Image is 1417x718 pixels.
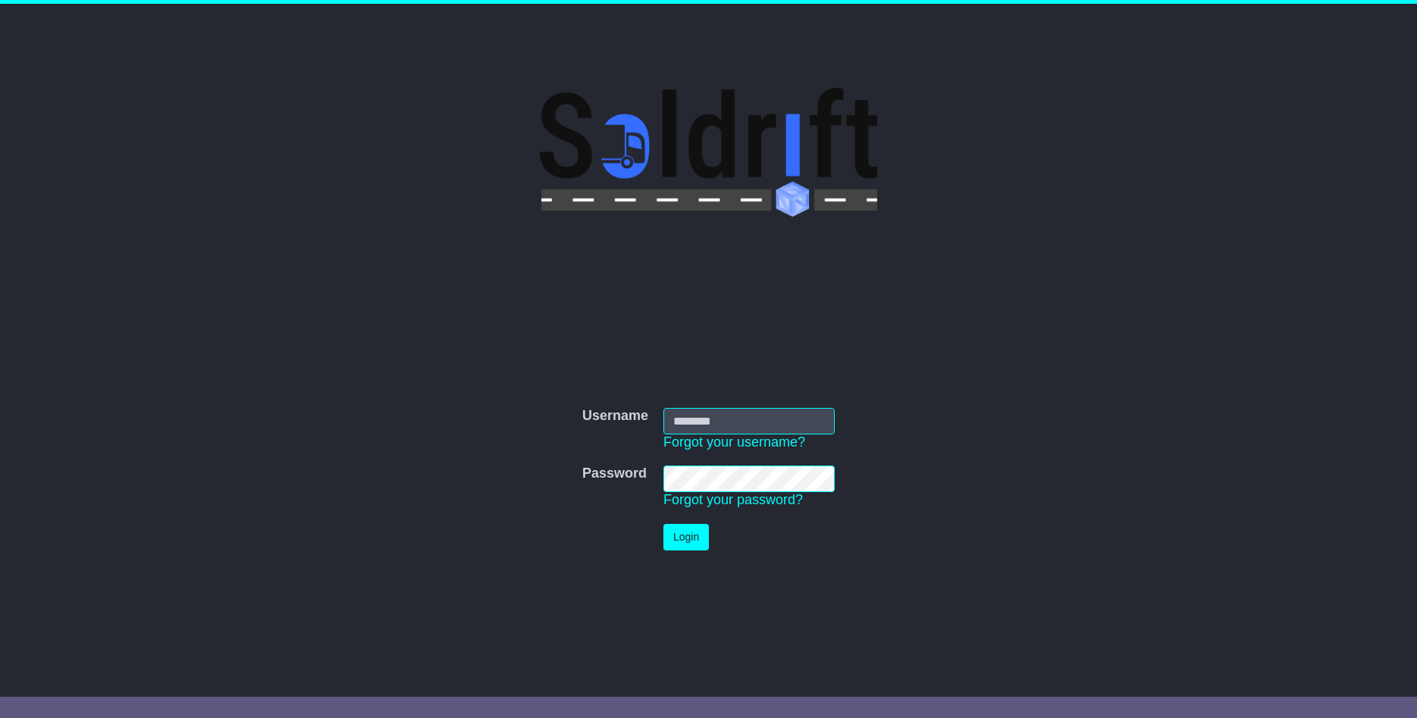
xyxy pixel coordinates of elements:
label: Username [582,408,648,425]
button: Login [663,524,709,550]
a: Forgot your password? [663,492,803,507]
img: Soldrift Pty Ltd [540,88,877,217]
label: Password [582,466,647,482]
a: Forgot your username? [663,434,805,450]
